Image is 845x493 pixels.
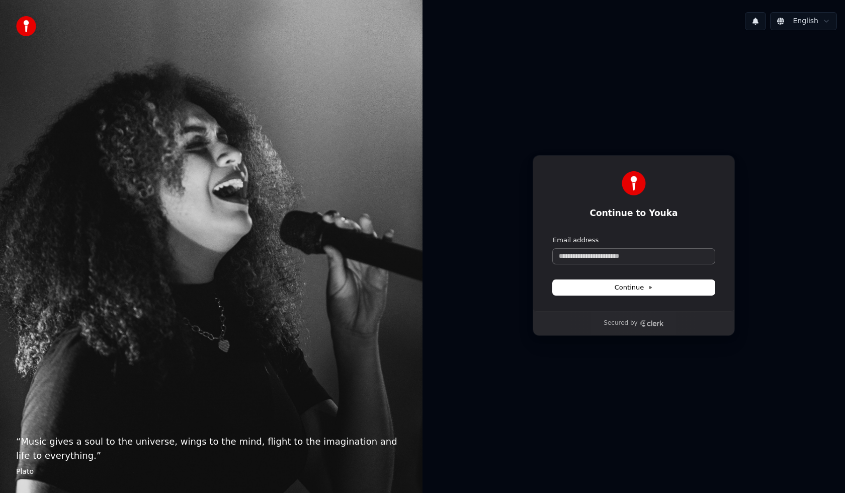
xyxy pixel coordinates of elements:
[622,171,646,195] img: Youka
[640,320,664,327] a: Clerk logo
[553,236,599,245] label: Email address
[16,16,36,36] img: youka
[604,319,637,327] p: Secured by
[615,283,653,292] span: Continue
[553,207,715,220] h1: Continue to Youka
[16,435,406,463] p: “ Music gives a soul to the universe, wings to the mind, flight to the imagination and life to ev...
[16,467,406,477] footer: Plato
[553,280,715,295] button: Continue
